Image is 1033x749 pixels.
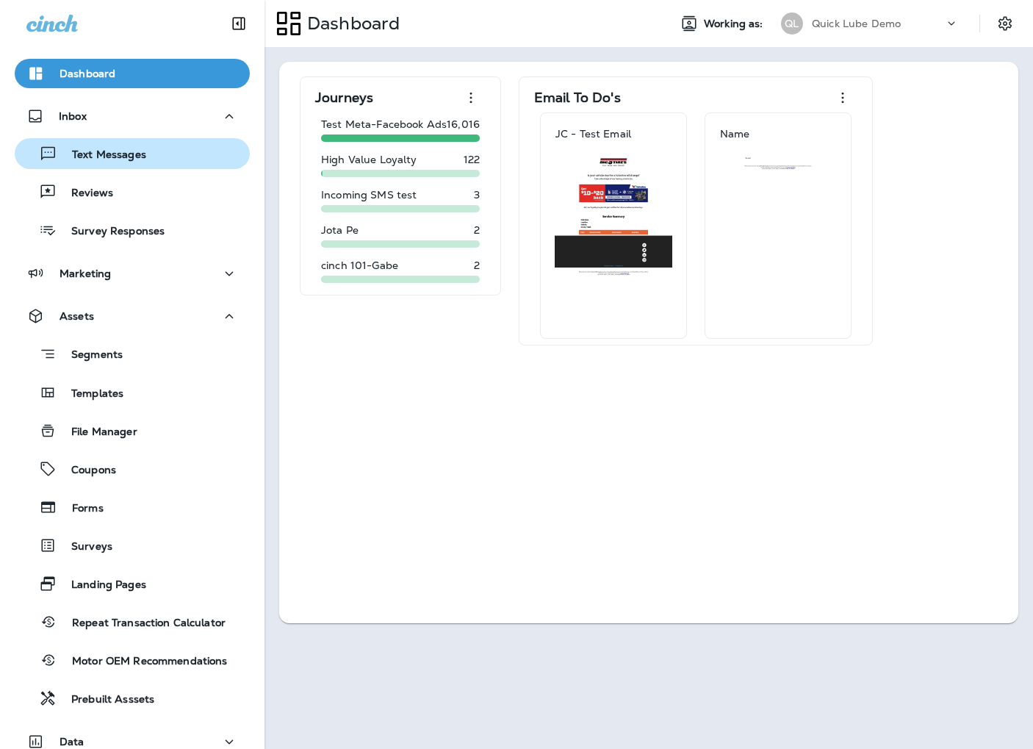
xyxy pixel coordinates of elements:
button: Repeat Transaction Calculator [15,606,250,637]
p: Prebuilt Asssets [57,693,154,707]
button: Forms [15,492,250,523]
p: 122 [464,154,480,165]
button: Assets [15,301,250,331]
p: JC - Test Email [555,128,631,140]
button: Templates [15,377,250,408]
p: Jota Pe [321,224,359,236]
p: Templates [57,387,123,401]
p: Coupons [57,464,116,478]
div: QL [781,12,803,35]
button: Motor OEM Recommendations [15,645,250,675]
p: 2 [474,259,480,271]
p: Surveys [57,540,112,554]
p: File Manager [57,426,137,440]
p: Dashboard [301,12,400,35]
p: Text Messages [57,148,146,162]
p: Reviews [57,187,113,201]
button: Reviews [15,176,250,207]
button: Survey Responses [15,215,250,246]
p: Quick Lube Demo [812,18,901,29]
p: Incoming SMS test [321,189,417,201]
p: Forms [57,502,104,516]
p: Test Meta-Facebook Ads [321,118,447,130]
button: Landing Pages [15,568,250,599]
p: cinch 101-Gabe [321,259,398,271]
img: c8f85825-5c32-4af7-8df0-dbf5a6283f7d.jpg [555,154,672,276]
span: Working as: [704,18,766,30]
img: 9b6b97fb-ec7e-4b11-9db1-90c5908f1e37.jpg [719,154,837,171]
p: Marketing [60,268,111,279]
button: Settings [992,10,1018,37]
p: Assets [60,310,94,322]
p: 3 [474,189,480,201]
p: Name [720,128,750,140]
p: Journeys [315,90,373,105]
p: Repeat Transaction Calculator [57,617,226,631]
p: High Value Loyalty [321,154,417,165]
p: Inbox [59,110,87,122]
button: Dashboard [15,59,250,88]
button: Marketing [15,259,250,288]
p: Landing Pages [57,578,146,592]
p: Dashboard [60,68,115,79]
button: Collapse Sidebar [218,9,259,38]
button: File Manager [15,415,250,446]
p: Motor OEM Recommendations [57,655,228,669]
p: 2 [474,224,480,236]
button: Prebuilt Asssets [15,683,250,714]
button: Inbox [15,101,250,131]
p: Email To Do's [534,90,621,105]
p: 16,016 [447,118,480,130]
p: Data [60,736,84,748]
button: Coupons [15,454,250,484]
button: Surveys [15,530,250,561]
button: Segments [15,338,250,370]
p: Survey Responses [57,225,165,239]
button: Text Messages [15,138,250,169]
p: Segments [57,348,123,363]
